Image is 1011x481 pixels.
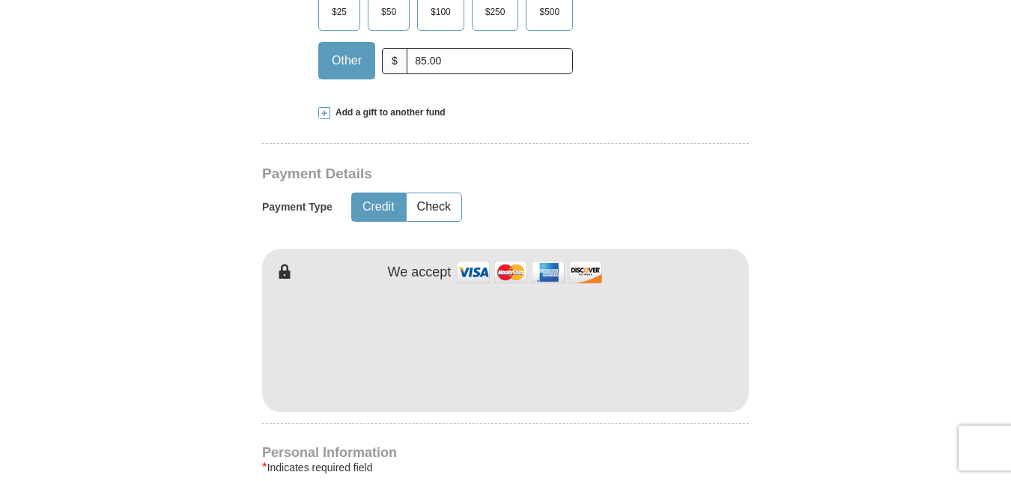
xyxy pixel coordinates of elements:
button: Credit [352,193,405,221]
h4: We accept [388,264,452,281]
div: Indicates required field [262,459,749,477]
span: $50 [374,1,404,23]
span: $250 [478,1,513,23]
img: credit cards accepted [455,256,604,288]
h4: Personal Information [262,447,749,459]
span: Other [324,49,369,72]
span: Add a gift to another fund [330,106,446,119]
span: $ [382,48,407,74]
span: $500 [532,1,567,23]
h5: Payment Type [262,201,333,214]
h3: Payment Details [262,166,644,183]
span: $100 [423,1,458,23]
button: Check [407,193,461,221]
span: $25 [324,1,354,23]
input: Other Amount [407,48,573,74]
